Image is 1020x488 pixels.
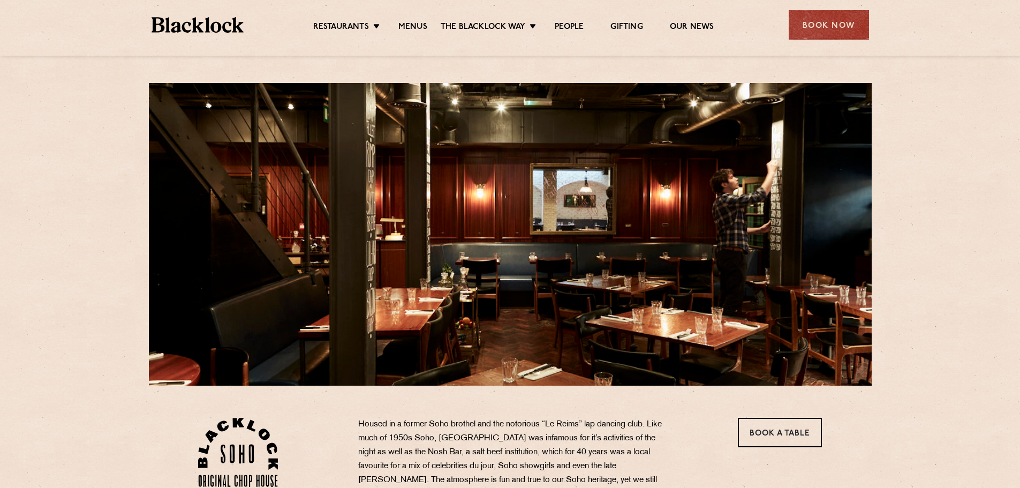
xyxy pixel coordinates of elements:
[738,418,822,447] a: Book a Table
[441,22,525,34] a: The Blacklock Way
[789,10,869,40] div: Book Now
[398,22,427,34] a: Menus
[555,22,584,34] a: People
[670,22,714,34] a: Our News
[152,17,244,33] img: BL_Textured_Logo-footer-cropped.svg
[610,22,643,34] a: Gifting
[313,22,369,34] a: Restaurants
